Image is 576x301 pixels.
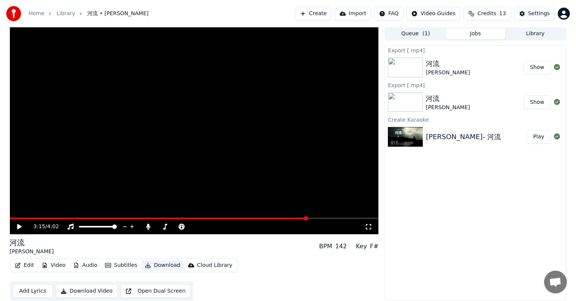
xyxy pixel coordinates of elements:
[422,30,430,38] span: ( 1 )
[10,237,54,248] div: 河流
[29,10,149,17] nav: breadcrumb
[524,96,551,109] button: Show
[406,7,460,20] button: Video Guides
[528,10,550,17] div: Settings
[385,115,566,124] div: Create Karaoke
[12,260,37,271] button: Edit
[335,242,347,251] div: 142
[87,10,148,17] span: 河流 • [PERSON_NAME]
[70,260,100,271] button: Audio
[335,7,371,20] button: Import
[29,10,44,17] a: Home
[527,130,551,144] button: Play
[57,10,75,17] a: Library
[197,262,232,269] div: Cloud Library
[356,242,367,251] div: Key
[385,80,566,89] div: Export [.mp4]
[33,223,52,230] div: /
[426,93,470,104] div: 河流
[10,248,54,256] div: [PERSON_NAME]
[385,45,566,55] div: Export [.mp4]
[514,7,555,20] button: Settings
[370,242,379,251] div: F#
[426,104,470,111] div: [PERSON_NAME]
[463,7,511,20] button: Credits13
[319,242,332,251] div: BPM
[6,6,21,21] img: youka
[33,223,45,230] span: 3:15
[544,271,567,293] div: Open chat
[446,28,505,39] button: Jobs
[102,260,140,271] button: Subtitles
[499,10,506,17] span: 13
[505,28,565,39] button: Library
[386,28,446,39] button: Queue
[121,284,191,298] button: Open Dual Screen
[426,69,470,77] div: [PERSON_NAME]
[39,260,69,271] button: Video
[426,58,470,69] div: 河流
[295,7,332,20] button: Create
[56,284,118,298] button: Download Video
[13,284,53,298] button: Add Lyrics
[477,10,496,17] span: Credits
[47,223,59,230] span: 4:02
[142,260,184,271] button: Download
[524,61,551,74] button: Show
[426,132,501,142] div: [PERSON_NAME]- 河流
[374,7,403,20] button: FAQ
